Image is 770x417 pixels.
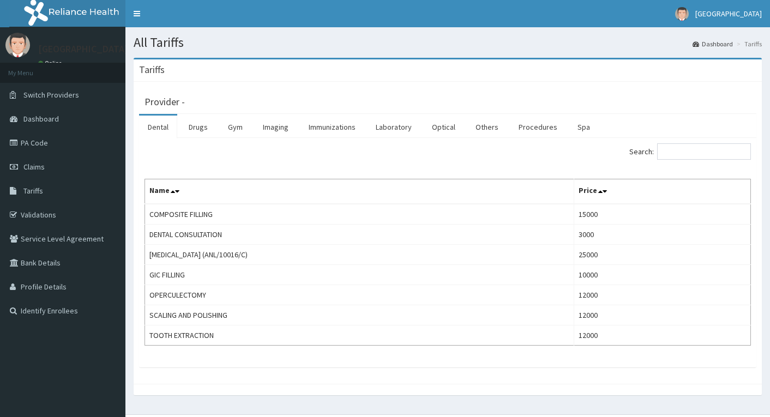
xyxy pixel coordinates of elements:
[38,44,128,54] p: [GEOGRAPHIC_DATA]
[180,116,216,138] a: Drugs
[145,245,574,265] td: [MEDICAL_DATA] (ANL/10016/C)
[569,116,599,138] a: Spa
[300,116,364,138] a: Immunizations
[134,35,762,50] h1: All Tariffs
[139,116,177,138] a: Dental
[254,116,297,138] a: Imaging
[23,186,43,196] span: Tariffs
[23,114,59,124] span: Dashboard
[574,225,751,245] td: 3000
[5,33,30,57] img: User Image
[38,59,64,67] a: Online
[657,143,751,160] input: Search:
[734,39,762,49] li: Tariffs
[629,143,751,160] label: Search:
[675,7,689,21] img: User Image
[574,179,751,204] th: Price
[693,39,733,49] a: Dashboard
[574,204,751,225] td: 15000
[145,179,574,204] th: Name
[695,9,762,19] span: [GEOGRAPHIC_DATA]
[23,90,79,100] span: Switch Providers
[574,325,751,346] td: 12000
[367,116,420,138] a: Laboratory
[574,265,751,285] td: 10000
[574,305,751,325] td: 12000
[145,325,574,346] td: TOOTH EXTRACTION
[145,225,574,245] td: DENTAL CONSULTATION
[574,245,751,265] td: 25000
[510,116,566,138] a: Procedures
[23,162,45,172] span: Claims
[423,116,464,138] a: Optical
[145,265,574,285] td: GIC FILLING
[145,204,574,225] td: COMPOSITE FILLING
[139,65,165,75] h3: Tariffs
[145,285,574,305] td: OPERCULECTOMY
[467,116,507,138] a: Others
[574,285,751,305] td: 12000
[145,305,574,325] td: SCALING AND POLISHING
[219,116,251,138] a: Gym
[145,97,185,107] h3: Provider -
